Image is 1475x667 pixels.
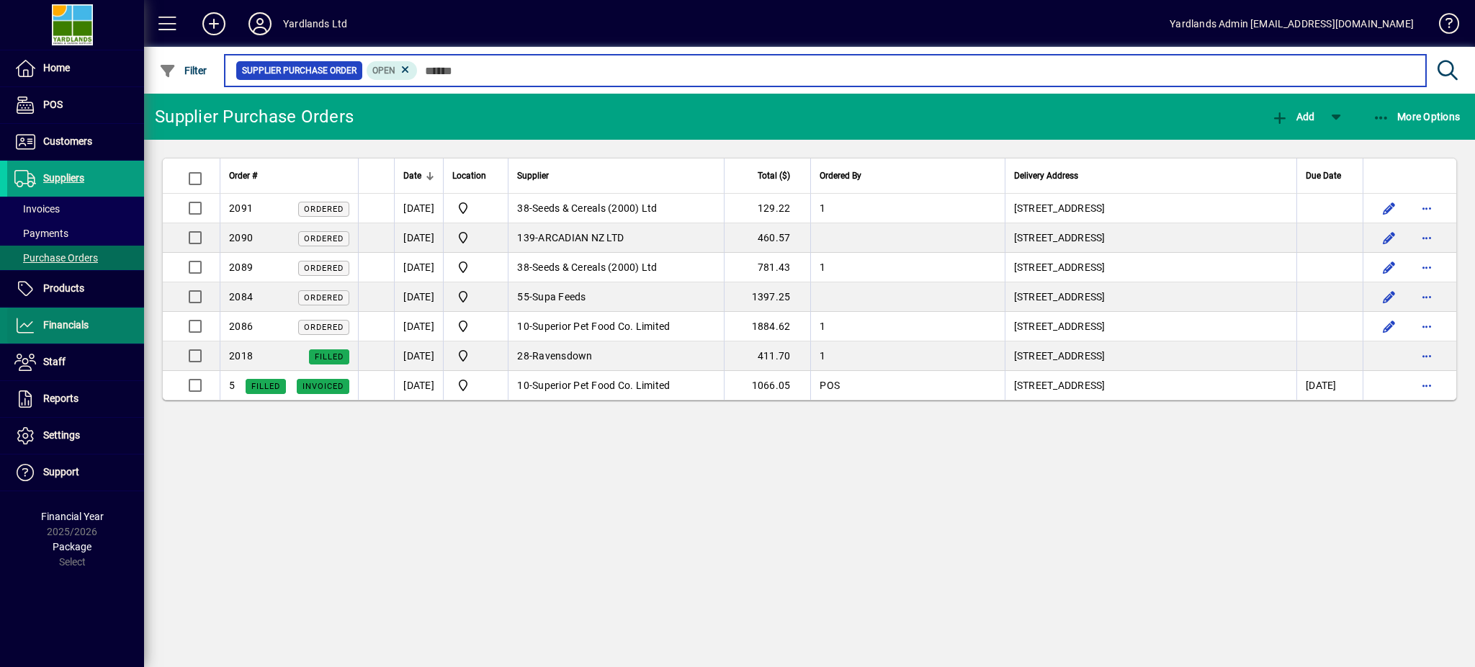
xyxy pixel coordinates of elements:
[820,202,825,214] span: 1
[452,229,499,246] span: Yardlands Limited
[532,202,658,214] span: Seeds & Cereals (2000) Ltd
[283,12,347,35] div: Yardlands Ltd
[43,466,79,478] span: Support
[394,371,443,400] td: [DATE]
[7,197,144,221] a: Invoices
[53,541,91,552] span: Package
[532,350,593,362] span: Ravensdown
[532,380,670,391] span: Superior Pet Food Co. Limited
[724,282,810,312] td: 1397.25
[1005,253,1296,282] td: [STREET_ADDRESS]
[1415,344,1438,367] button: More options
[302,382,344,391] span: Invoiced
[517,261,529,273] span: 38
[517,321,529,332] span: 10
[508,282,724,312] td: -
[1373,111,1461,122] span: More Options
[394,312,443,341] td: [DATE]
[237,11,283,37] button: Profile
[532,261,658,273] span: Seeds & Cereals (2000) Ltd
[43,62,70,73] span: Home
[14,228,68,239] span: Payments
[7,381,144,417] a: Reports
[820,321,825,332] span: 1
[367,61,418,80] mat-chip: Completion Status: Open
[1296,371,1363,400] td: [DATE]
[156,58,211,84] button: Filter
[304,205,344,214] span: Ordered
[229,321,253,332] span: 2086
[242,63,357,78] span: Supplier Purchase Order
[508,341,724,371] td: -
[394,253,443,282] td: [DATE]
[724,312,810,341] td: 1884.62
[304,323,344,332] span: Ordered
[43,393,79,404] span: Reports
[517,202,529,214] span: 38
[229,350,253,362] span: 2018
[315,352,344,362] span: Filled
[1306,168,1354,184] div: Due Date
[229,168,349,184] div: Order #
[251,382,280,391] span: Filled
[452,168,499,184] div: Location
[452,288,499,305] span: Yardlands Limited
[1014,168,1078,184] span: Delivery Address
[724,371,810,400] td: 1066.05
[724,253,810,282] td: 781.43
[820,261,825,273] span: 1
[508,223,724,253] td: -
[1415,285,1438,308] button: More options
[508,194,724,223] td: -
[229,232,253,243] span: 2090
[724,223,810,253] td: 460.57
[394,341,443,371] td: [DATE]
[7,271,144,307] a: Products
[229,202,253,214] span: 2091
[532,321,670,332] span: Superior Pet Food Co. Limited
[1378,197,1401,220] button: Edit
[1415,226,1438,249] button: More options
[1005,223,1296,253] td: [STREET_ADDRESS]
[43,319,89,331] span: Financials
[43,356,66,367] span: Staff
[517,232,535,243] span: 139
[1005,194,1296,223] td: [STREET_ADDRESS]
[517,291,529,303] span: 55
[229,380,235,391] span: 5
[820,380,840,391] span: POS
[229,168,257,184] span: Order #
[1378,285,1401,308] button: Edit
[229,291,253,303] span: 2084
[452,318,499,335] span: Yardlands Limited
[508,253,724,282] td: -
[1378,315,1401,338] button: Edit
[7,87,144,123] a: POS
[517,350,529,362] span: 28
[159,65,207,76] span: Filter
[1378,256,1401,279] button: Edit
[43,99,63,110] span: POS
[1005,282,1296,312] td: [STREET_ADDRESS]
[43,172,84,184] span: Suppliers
[403,168,421,184] span: Date
[14,252,98,264] span: Purchase Orders
[452,200,499,217] span: Yardlands Limited
[508,371,724,400] td: -
[43,135,92,147] span: Customers
[394,223,443,253] td: [DATE]
[372,66,395,76] span: Open
[1415,197,1438,220] button: More options
[7,344,144,380] a: Staff
[1306,168,1341,184] span: Due Date
[758,168,790,184] span: Total ($)
[724,194,810,223] td: 129.22
[452,259,499,276] span: Yardlands Limited
[452,168,486,184] span: Location
[452,347,499,364] span: Yardlands Limited
[43,429,80,441] span: Settings
[14,203,60,215] span: Invoices
[304,264,344,273] span: Ordered
[517,168,549,184] span: Supplier
[1005,371,1296,400] td: [STREET_ADDRESS]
